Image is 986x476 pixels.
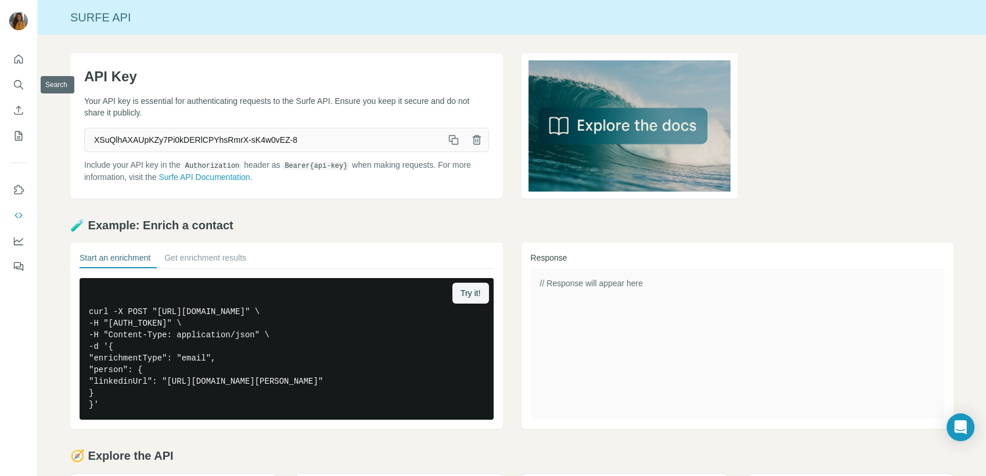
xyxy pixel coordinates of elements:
span: XSuQlhAXAUpKZy7Pi0kDERlCPYhsRmrX-sK4w0vEZ-8 [85,129,442,150]
img: Avatar [9,12,28,30]
button: Get enrichment results [164,252,246,268]
div: Surfe API [38,9,986,26]
button: Dashboard [9,230,28,251]
button: My lists [9,125,28,146]
p: Your API key is essential for authenticating requests to the Surfe API. Ensure you keep it secure... [84,95,489,118]
button: Start an enrichment [80,252,150,268]
h2: 🧭 Explore the API [70,448,953,464]
pre: curl -X POST "[URL][DOMAIN_NAME]" \ -H "[AUTH_TOKEN]" \ -H "Content-Type: application/json" \ -d ... [80,278,494,420]
h2: 🧪 Example: Enrich a contact [70,217,953,233]
div: Open Intercom Messenger [947,413,974,441]
p: Include your API key in the header as when making requests. For more information, visit the . [84,159,489,183]
span: // Response will appear here [540,279,643,288]
button: Enrich CSV [9,100,28,121]
code: Bearer {api-key} [282,162,350,170]
a: Surfe API Documentation [159,172,250,182]
code: Authorization [183,162,242,170]
button: Try it! [452,283,488,304]
button: Search [9,74,28,95]
h1: API Key [84,67,489,86]
button: Use Surfe on LinkedIn [9,179,28,200]
button: Use Surfe API [9,205,28,226]
span: Try it! [460,287,480,299]
h3: Response [531,252,945,264]
button: Feedback [9,256,28,277]
button: Quick start [9,49,28,70]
